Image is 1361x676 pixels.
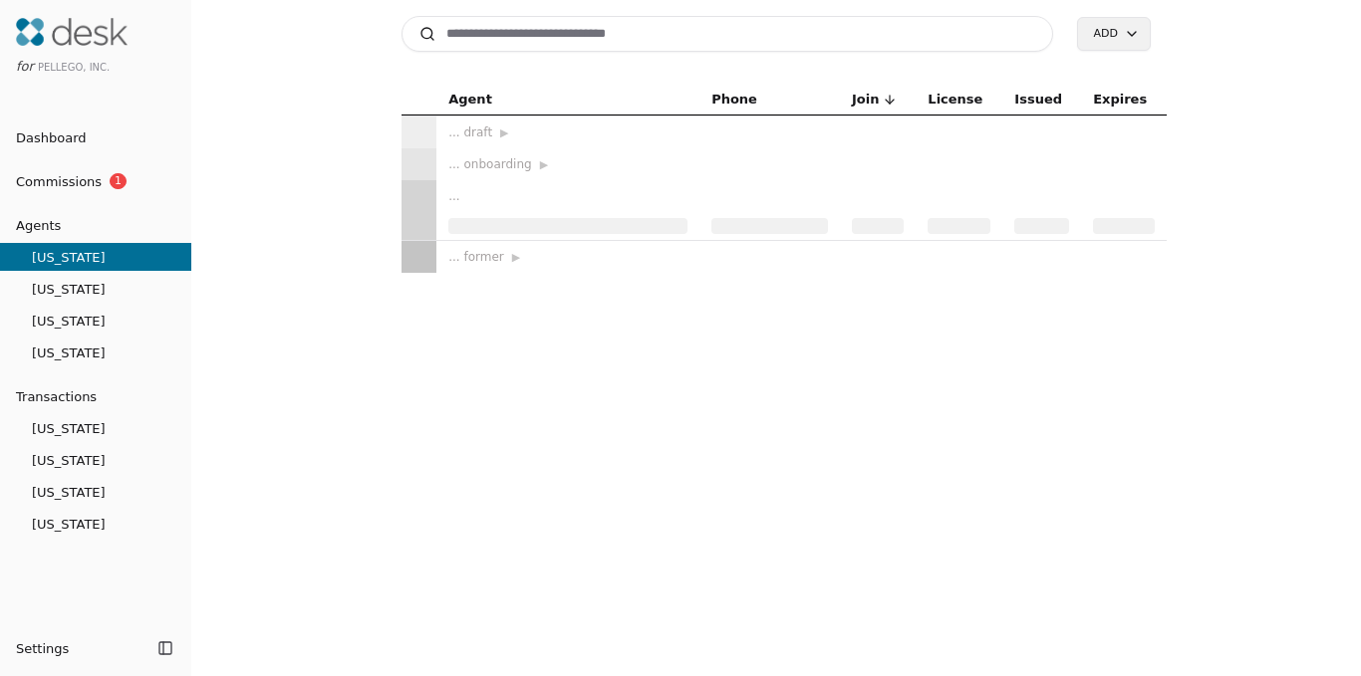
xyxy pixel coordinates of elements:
[110,173,127,189] span: 1
[500,124,508,142] span: ▶
[512,249,520,267] span: ▶
[16,18,128,46] img: Desk
[1077,17,1151,51] button: Add
[928,89,982,111] span: License
[16,59,34,74] span: for
[1093,89,1147,111] span: Expires
[436,180,699,212] td: ...
[8,632,151,664] button: Settings
[1014,89,1062,111] span: Issued
[16,638,69,659] span: Settings
[38,62,110,73] span: Pellego, Inc.
[448,122,687,142] div: ... draft
[448,89,492,111] span: Agent
[540,156,548,174] span: ▶
[448,247,687,267] div: ... former
[852,89,879,111] span: Join
[448,154,687,174] div: ... onboarding
[711,89,757,111] span: Phone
